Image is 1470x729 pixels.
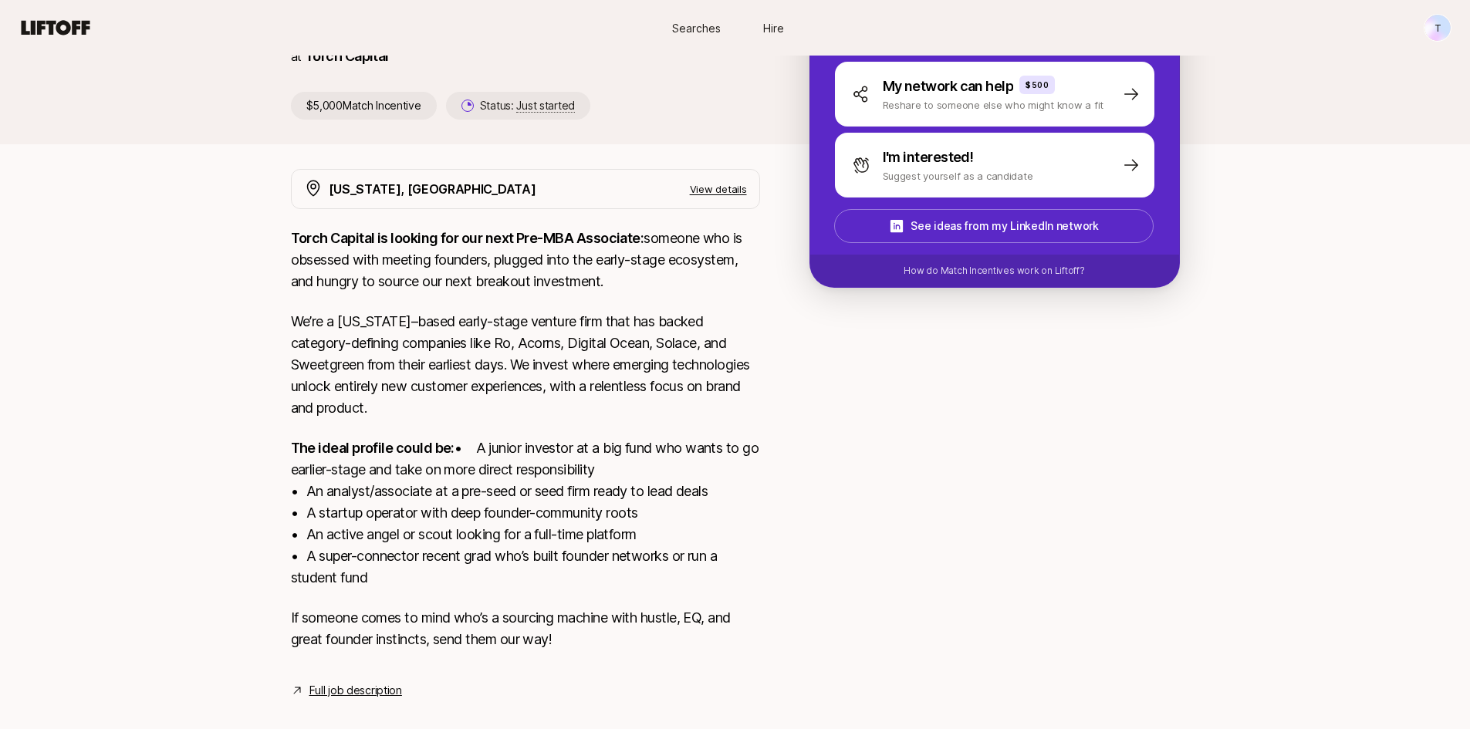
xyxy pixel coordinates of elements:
p: See ideas from my LinkedIn network [911,217,1098,235]
a: Hire [735,14,813,42]
p: at [291,46,302,66]
strong: The ideal profile could be: [291,440,455,456]
a: Searches [658,14,735,42]
p: T [1435,19,1441,37]
p: Reshare to someone else who might know a fit [883,97,1104,113]
p: $500 [1026,79,1049,91]
button: T [1424,14,1451,42]
p: someone who is obsessed with meeting founders, plugged into the early-stage ecosystem, and hungry... [291,228,760,292]
p: $5,000 Match Incentive [291,92,437,120]
strong: Torch Capital is looking for our next Pre-MBA Associate: [291,230,644,246]
p: Status: [480,96,575,115]
p: Suggest yourself as a candidate [883,168,1033,184]
span: Searches [672,20,721,36]
span: Just started [516,99,575,113]
p: We’re a [US_STATE]–based early-stage venture firm that has backed category-defining companies lik... [291,311,760,419]
span: Hire [763,20,784,36]
p: If someone comes to mind who’s a sourcing machine with hustle, EQ, and great founder instincts, s... [291,607,760,650]
p: How do Match Incentives work on Liftoff? [904,264,1084,278]
button: See ideas from my LinkedIn network [834,209,1154,243]
p: View details [690,181,747,197]
a: Torch Capital [305,48,389,64]
a: Full job description [309,681,402,700]
p: My network can help [883,76,1014,97]
p: [US_STATE], [GEOGRAPHIC_DATA] [329,179,536,199]
p: • A junior investor at a big fund who wants to go earlier-stage and take on more direct responsib... [291,437,760,589]
p: I'm interested! [883,147,974,168]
